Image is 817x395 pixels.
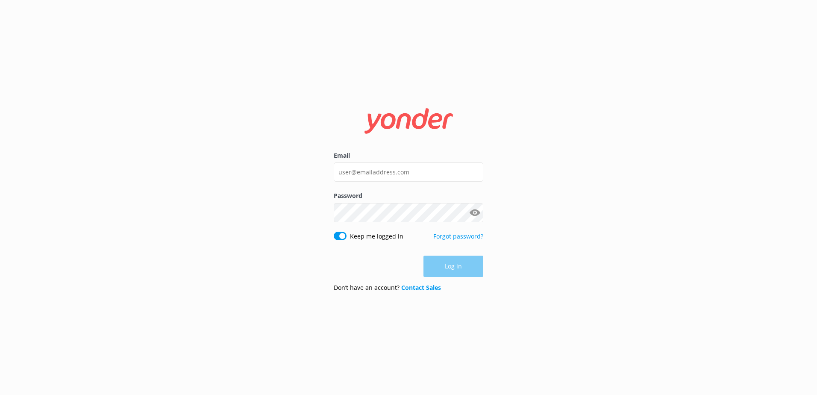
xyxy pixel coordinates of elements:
[334,162,483,182] input: user@emailaddress.com
[401,283,441,292] a: Contact Sales
[433,232,483,240] a: Forgot password?
[350,232,403,241] label: Keep me logged in
[466,204,483,221] button: Show password
[334,283,441,292] p: Don’t have an account?
[334,151,483,160] label: Email
[334,191,483,200] label: Password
